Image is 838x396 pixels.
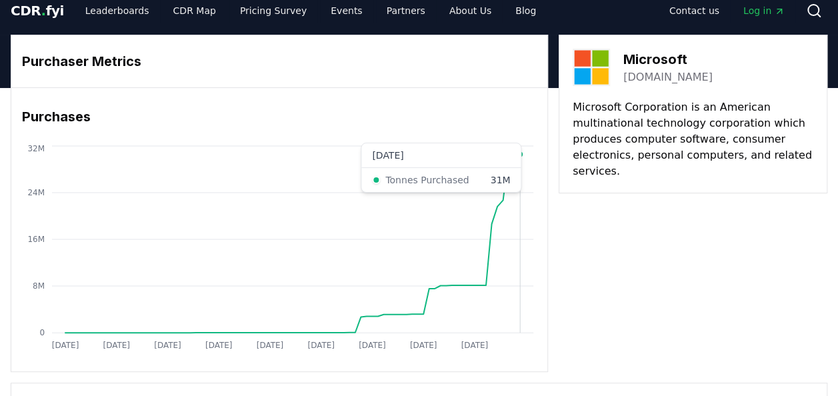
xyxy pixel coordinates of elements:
[461,341,489,350] tspan: [DATE]
[154,341,181,350] tspan: [DATE]
[205,341,233,350] tspan: [DATE]
[359,341,386,350] tspan: [DATE]
[623,49,713,69] h3: Microsoft
[573,49,610,86] img: Microsoft-logo
[27,235,45,244] tspan: 16M
[33,281,45,291] tspan: 8M
[11,3,64,19] span: CDR fyi
[52,341,79,350] tspan: [DATE]
[39,328,45,337] tspan: 0
[743,4,785,17] span: Log in
[11,1,64,20] a: CDR.fyi
[623,69,713,85] a: [DOMAIN_NAME]
[27,144,45,153] tspan: 32M
[410,341,437,350] tspan: [DATE]
[27,188,45,197] tspan: 24M
[573,99,813,179] p: Microsoft Corporation is an American multinational technology corporation which produces computer...
[41,3,46,19] span: .
[257,341,284,350] tspan: [DATE]
[22,107,537,127] h3: Purchases
[103,341,130,350] tspan: [DATE]
[307,341,335,350] tspan: [DATE]
[22,51,537,71] h3: Purchaser Metrics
